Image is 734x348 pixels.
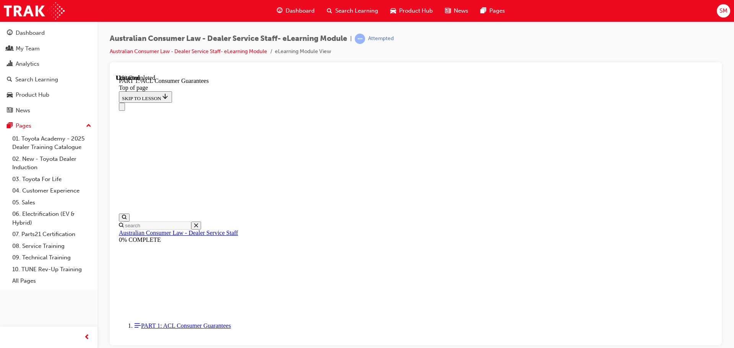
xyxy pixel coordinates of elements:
span: car-icon [390,6,396,16]
a: 04. Customer Experience [9,185,94,197]
span: search-icon [7,76,12,83]
span: pages-icon [481,6,486,16]
li: eLearning Module View [275,47,331,56]
span: prev-icon [84,333,90,342]
a: Product Hub [3,88,94,102]
button: Close search menu [75,147,85,155]
button: Close navigation menu [3,28,9,36]
a: News [3,104,94,118]
a: My Team [3,42,94,56]
a: 09. Technical Training [9,252,94,264]
div: News [16,106,30,115]
span: Product Hub [399,6,433,15]
span: Dashboard [286,6,315,15]
a: pages-iconPages [474,3,511,19]
div: Top of page [3,10,597,17]
span: Pages [489,6,505,15]
button: SKIP TO LESSON [3,17,56,28]
span: chart-icon [7,61,13,68]
span: news-icon [7,107,13,114]
button: SM [717,4,730,18]
span: Australian Consumer Law - Dealer Service Staff- eLearning Module [110,34,347,43]
div: Product Hub [16,91,49,99]
a: 03. Toyota For Life [9,173,94,185]
div: Pages [16,121,31,130]
button: Open search menu [3,139,14,147]
button: DashboardMy TeamAnalyticsSearch LearningProduct HubNews [3,24,94,119]
a: Australian Consumer Law - Dealer Service Staff- eLearning Module [110,48,267,55]
span: SKIP TO LESSON [6,21,53,27]
button: Pages [3,119,94,133]
input: Search [8,147,75,155]
div: Attempted [368,35,394,42]
div: My Team [16,44,40,53]
span: people-icon [7,45,13,52]
div: Search Learning [15,75,58,84]
span: SM [719,6,728,15]
span: News [454,6,468,15]
a: Analytics [3,57,94,71]
span: guage-icon [7,30,13,37]
span: guage-icon [277,6,283,16]
div: Dashboard [16,29,45,37]
a: 10. TUNE Rev-Up Training [9,264,94,275]
a: news-iconNews [439,3,474,19]
a: 02. New - Toyota Dealer Induction [9,153,94,173]
span: pages-icon [7,123,13,129]
a: Search Learning [3,73,94,87]
span: search-icon [327,6,332,16]
a: 01. Toyota Academy - 2025 Dealer Training Catalogue [9,133,94,153]
span: learningRecordVerb_ATTEMPT-icon [355,34,365,44]
span: news-icon [445,6,451,16]
div: PART 1: ACL Consumer Guarantees [3,3,597,10]
a: Dashboard [3,26,94,40]
a: 07. Parts21 Certification [9,228,94,240]
a: car-iconProduct Hub [384,3,439,19]
a: 06. Electrification (EV & Hybrid) [9,208,94,228]
span: up-icon [86,121,91,131]
a: All Pages [9,275,94,287]
div: 0% COMPLETE [3,162,597,169]
span: car-icon [7,92,13,99]
img: Trak [4,2,65,19]
a: guage-iconDashboard [271,3,321,19]
a: Australian Consumer Law - Dealer Service Staff [3,155,122,162]
span: | [350,34,352,43]
span: Search Learning [335,6,378,15]
a: 08. Service Training [9,240,94,252]
a: 05. Sales [9,197,94,209]
a: search-iconSearch Learning [321,3,384,19]
div: Analytics [16,60,39,68]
